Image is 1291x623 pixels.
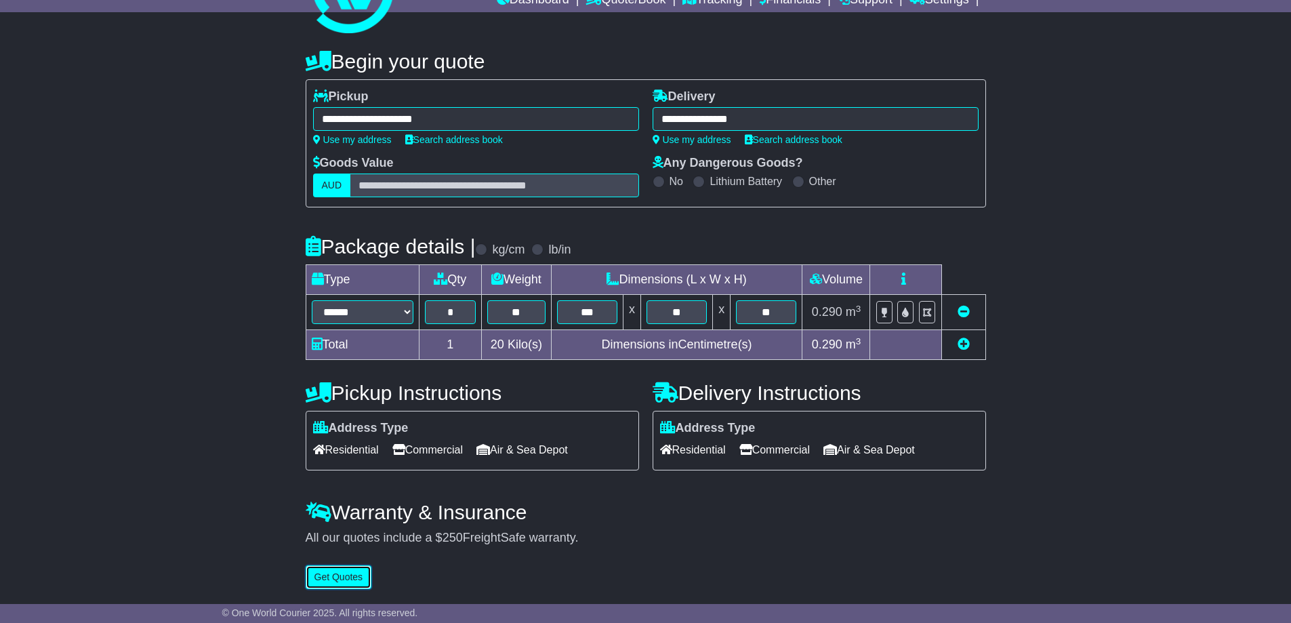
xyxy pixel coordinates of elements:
label: Any Dangerous Goods? [653,156,803,171]
td: x [623,295,640,330]
span: 0.290 [812,338,842,351]
h4: Package details | [306,235,476,258]
td: 1 [419,330,482,360]
h4: Begin your quote [306,50,986,73]
td: Total [306,330,419,360]
td: Kilo(s) [482,330,552,360]
span: 0.290 [812,305,842,319]
a: Remove this item [958,305,970,319]
td: Weight [482,265,552,295]
sup: 3 [856,336,861,346]
span: m [846,338,861,351]
label: AUD [313,174,351,197]
span: Air & Sea Depot [823,439,915,460]
button: Get Quotes [306,565,372,589]
td: Type [306,265,419,295]
label: Other [809,175,836,188]
label: No [670,175,683,188]
a: Search address book [745,134,842,145]
span: Commercial [392,439,463,460]
h4: Warranty & Insurance [306,501,986,523]
td: Dimensions in Centimetre(s) [551,330,802,360]
td: x [713,295,731,330]
a: Use my address [653,134,731,145]
label: Goods Value [313,156,394,171]
span: Commercial [739,439,810,460]
sup: 3 [856,304,861,314]
a: Use my address [313,134,392,145]
span: Air & Sea Depot [476,439,568,460]
a: Add new item [958,338,970,351]
label: Pickup [313,89,369,104]
span: Residential [313,439,379,460]
label: Address Type [660,421,756,436]
label: kg/cm [492,243,525,258]
td: Dimensions (L x W x H) [551,265,802,295]
span: 250 [443,531,463,544]
label: Delivery [653,89,716,104]
span: © One World Courier 2025. All rights reserved. [222,607,418,618]
span: m [846,305,861,319]
td: Qty [419,265,482,295]
td: Volume [802,265,870,295]
span: Residential [660,439,726,460]
h4: Delivery Instructions [653,382,986,404]
label: Lithium Battery [710,175,782,188]
a: Search address book [405,134,503,145]
div: All our quotes include a $ FreightSafe warranty. [306,531,986,546]
span: 20 [491,338,504,351]
label: lb/in [548,243,571,258]
label: Address Type [313,421,409,436]
h4: Pickup Instructions [306,382,639,404]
